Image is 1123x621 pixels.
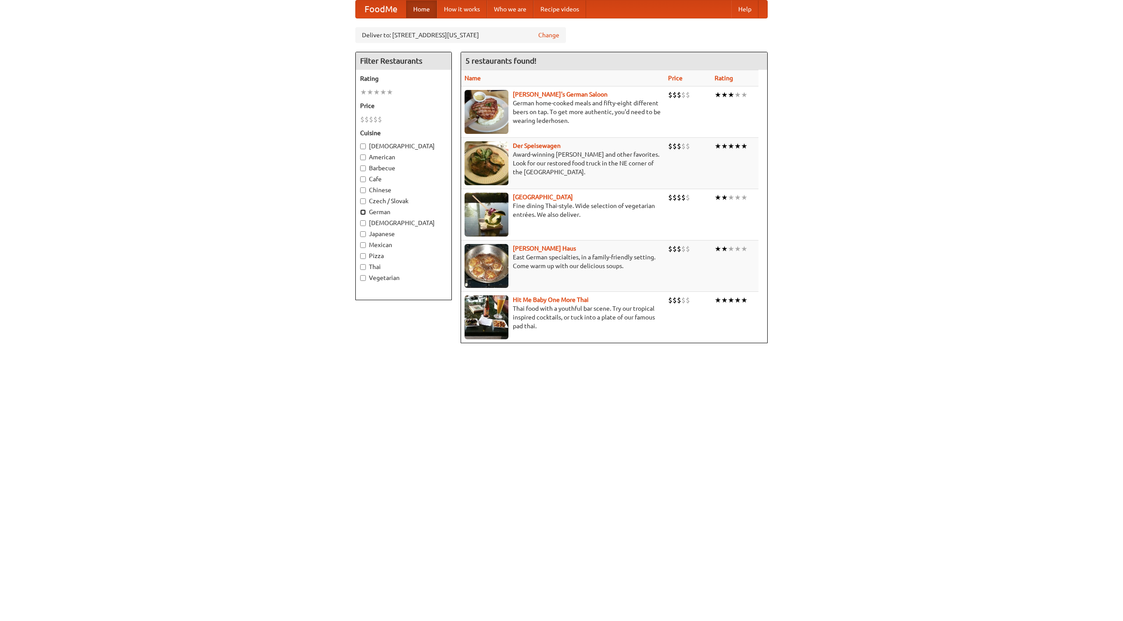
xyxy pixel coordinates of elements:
h4: Filter Restaurants [356,52,451,70]
li: $ [672,193,677,202]
li: ★ [734,244,741,254]
img: speisewagen.jpg [465,141,508,185]
li: $ [677,193,681,202]
p: Fine dining Thai-style. Wide selection of vegetarian entrées. We also deliver. [465,201,661,219]
h5: Price [360,101,447,110]
li: ★ [741,295,747,305]
label: Thai [360,262,447,271]
label: Barbecue [360,164,447,172]
li: $ [668,244,672,254]
li: $ [681,90,686,100]
a: Help [731,0,758,18]
li: $ [677,295,681,305]
li: $ [672,141,677,151]
label: [DEMOGRAPHIC_DATA] [360,142,447,151]
li: ★ [741,244,747,254]
li: $ [369,115,373,124]
li: ★ [734,193,741,202]
label: German [360,208,447,216]
li: $ [672,295,677,305]
a: [GEOGRAPHIC_DATA] [513,194,573,201]
li: $ [686,90,690,100]
input: Czech / Slovak [360,198,366,204]
li: ★ [741,90,747,100]
input: Barbecue [360,165,366,171]
img: esthers.jpg [465,90,508,134]
li: ★ [715,141,721,151]
li: ★ [728,141,734,151]
input: [DEMOGRAPHIC_DATA] [360,220,366,226]
p: Award-winning [PERSON_NAME] and other favorites. Look for our restored food truck in the NE corne... [465,150,661,176]
li: $ [668,295,672,305]
li: ★ [734,295,741,305]
div: Deliver to: [STREET_ADDRESS][US_STATE] [355,27,566,43]
label: American [360,153,447,162]
li: ★ [715,193,721,202]
label: [DEMOGRAPHIC_DATA] [360,219,447,227]
li: ★ [721,244,728,254]
li: $ [672,90,677,100]
a: How it works [437,0,487,18]
p: Thai food with a youthful bar scene. Try our tropical inspired cocktails, or tuck into a plate of... [465,304,661,330]
li: $ [681,244,686,254]
li: $ [677,244,681,254]
label: Japanese [360,230,447,238]
li: $ [686,141,690,151]
input: German [360,209,366,215]
label: Chinese [360,186,447,194]
a: Name [465,75,481,82]
li: ★ [715,244,721,254]
li: ★ [741,141,747,151]
li: ★ [386,87,393,97]
li: $ [668,193,672,202]
input: American [360,154,366,160]
input: Chinese [360,187,366,193]
a: Hit Me Baby One More Thai [513,296,589,303]
li: ★ [380,87,386,97]
li: ★ [367,87,373,97]
li: $ [686,295,690,305]
a: Der Speisewagen [513,142,561,149]
li: $ [681,295,686,305]
li: ★ [734,90,741,100]
p: German home-cooked meals and fifty-eight different beers on tap. To get more authentic, you'd nee... [465,99,661,125]
li: ★ [721,295,728,305]
a: [PERSON_NAME]'s German Saloon [513,91,608,98]
h5: Rating [360,74,447,83]
li: $ [365,115,369,124]
input: Cafe [360,176,366,182]
li: ★ [728,193,734,202]
img: babythai.jpg [465,295,508,339]
a: [PERSON_NAME] Haus [513,245,576,252]
li: ★ [728,90,734,100]
li: $ [668,141,672,151]
ng-pluralize: 5 restaurants found! [465,57,536,65]
label: Cafe [360,175,447,183]
li: ★ [721,90,728,100]
li: $ [686,193,690,202]
li: $ [373,115,378,124]
p: East German specialties, in a family-friendly setting. Come warm up with our delicious soups. [465,253,661,270]
li: ★ [728,295,734,305]
a: Change [538,31,559,39]
li: ★ [721,141,728,151]
li: ★ [715,90,721,100]
li: ★ [715,295,721,305]
li: $ [677,141,681,151]
label: Vegetarian [360,273,447,282]
li: $ [360,115,365,124]
label: Pizza [360,251,447,260]
li: $ [378,115,382,124]
li: $ [668,90,672,100]
img: satay.jpg [465,193,508,237]
li: $ [681,141,686,151]
input: Vegetarian [360,275,366,281]
li: $ [677,90,681,100]
img: kohlhaus.jpg [465,244,508,288]
input: Thai [360,264,366,270]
